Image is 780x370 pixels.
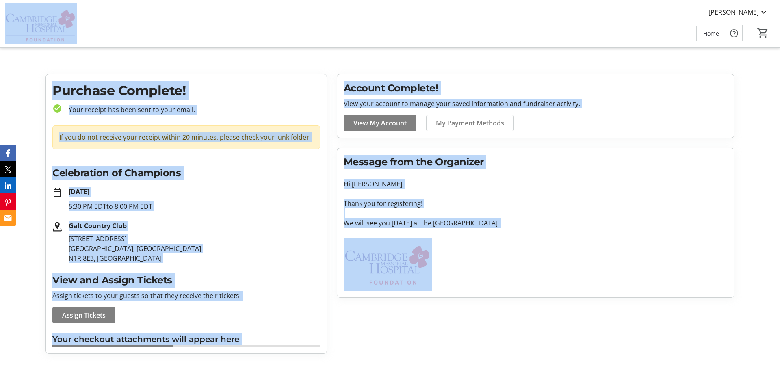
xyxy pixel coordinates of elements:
[52,188,62,197] mat-icon: date_range
[344,99,728,108] p: View your account to manage your saved information and fundraiser activity.
[52,273,320,288] h2: View and Assign Tickets
[62,105,320,115] p: Your receipt has been sent to your email.
[344,218,728,228] p: We will see you [DATE] at the [GEOGRAPHIC_DATA].
[62,310,106,320] span: Assign Tickets
[69,234,320,263] p: [STREET_ADDRESS] [GEOGRAPHIC_DATA], [GEOGRAPHIC_DATA] N1R 8E3, [GEOGRAPHIC_DATA]
[426,115,514,131] a: My Payment Methods
[344,179,728,189] p: Hi [PERSON_NAME],
[344,155,728,169] h2: Message from the Organizer
[708,7,759,17] span: [PERSON_NAME]
[756,26,770,40] button: Cart
[69,201,320,211] p: 5:30 PM EDT to 8:00 PM EDT
[344,81,728,95] h2: Account Complete!
[726,25,742,41] button: Help
[52,333,320,345] h3: Your checkout attachments will appear here
[69,221,127,230] strong: Galt Country Club
[344,238,432,288] img: Cambridge Memorial Hospital Foundation logo
[52,81,320,100] h1: Purchase Complete!
[702,6,775,19] button: [PERSON_NAME]
[5,3,77,44] img: Cambridge Memorial Hospital Foundation's Logo
[69,187,89,196] strong: [DATE]
[344,115,416,131] a: View My Account
[52,166,320,180] h2: Celebration of Champions
[697,26,726,41] a: Home
[52,104,62,113] mat-icon: check_circle
[52,307,115,323] a: Assign Tickets
[52,291,320,301] p: Assign tickets to your guests so that they receive their tickets.
[52,125,320,149] div: If you do not receive your receipt within 20 minutes, please check your junk folder.
[436,118,504,128] span: My Payment Methods
[353,118,407,128] span: View My Account
[703,29,719,38] span: Home
[344,199,728,208] p: Thank you for registering!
